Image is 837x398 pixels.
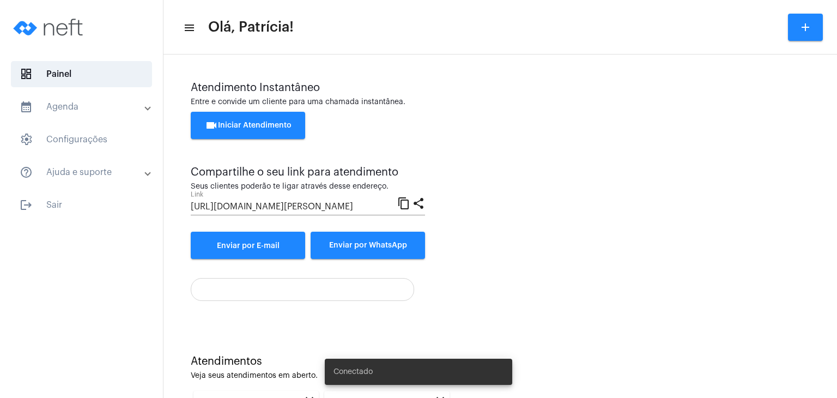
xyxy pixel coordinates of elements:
span: Iniciar Atendimento [205,122,292,129]
div: Entre e convide um cliente para uma chamada instantânea. [191,98,810,106]
mat-icon: share [412,196,425,209]
mat-icon: add [799,21,812,34]
img: logo-neft-novo-2.png [9,5,90,49]
span: sidenav icon [20,68,33,81]
span: Painel [11,61,152,87]
mat-icon: sidenav icon [20,166,33,179]
div: Seus clientes poderão te ligar através desse endereço. [191,183,425,191]
div: Atendimentos [191,355,810,367]
span: Olá, Patrícia! [208,19,294,36]
span: Conectado [333,366,373,377]
span: Enviar por E-mail [217,242,280,250]
button: Iniciar Atendimento [191,112,305,139]
span: Sair [11,192,152,218]
span: sidenav icon [20,133,33,146]
mat-expansion-panel-header: sidenav iconAjuda e suporte [7,159,163,185]
span: Enviar por WhatsApp [329,242,407,249]
mat-icon: sidenav icon [20,198,33,212]
mat-icon: content_copy [397,196,410,209]
a: Enviar por E-mail [191,232,305,259]
mat-icon: videocam [205,119,218,132]
div: Atendimento Instantâneo [191,82,810,94]
mat-expansion-panel-header: sidenav iconAgenda [7,94,163,120]
span: Configurações [11,126,152,153]
mat-panel-title: Ajuda e suporte [20,166,145,179]
button: Enviar por WhatsApp [311,232,425,259]
mat-panel-title: Agenda [20,100,145,113]
div: Veja seus atendimentos em aberto. [191,372,810,380]
div: Compartilhe o seu link para atendimento [191,166,425,178]
mat-icon: sidenav icon [183,21,194,34]
mat-icon: sidenav icon [20,100,33,113]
